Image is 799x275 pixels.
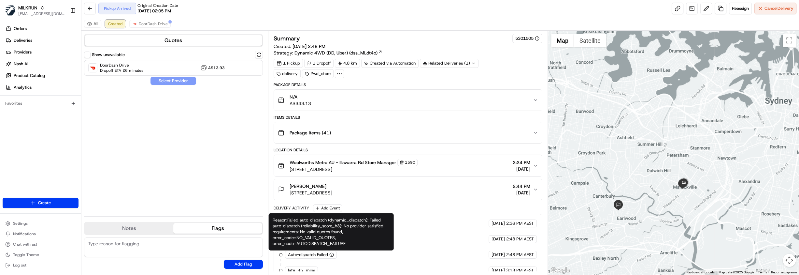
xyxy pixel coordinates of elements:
span: Analytics [14,84,32,90]
span: Created [108,21,122,26]
img: Ben Goodger [7,113,17,123]
button: CancelDelivery [754,3,796,14]
div: Items Details [274,115,542,120]
span: API Documentation [62,146,105,152]
button: Chat with us! [3,240,78,249]
span: Map data ©2025 Google [719,270,754,274]
span: [DATE] 02:05 PM [137,8,171,14]
span: A$343.13 [290,100,311,107]
span: Nash AI [14,61,28,67]
span: Auto-dispatch Failed [288,252,328,258]
button: Log out [3,261,78,270]
span: [DATE] [492,236,505,242]
button: Settings [3,219,78,228]
span: [DATE] [492,221,505,226]
button: Add Event [313,204,342,212]
div: Package Details [274,82,542,87]
span: Toggle Theme [13,252,39,257]
div: We're available if you need us! [29,69,90,74]
img: 1736555255976-a54dd68f-1ca7-489b-9aae-adbdc363a1c4 [13,119,18,124]
button: [EMAIL_ADDRESS][DOMAIN_NAME] [18,11,65,16]
span: N/A [290,94,311,100]
button: MILKRUN [18,5,37,11]
a: Analytics [3,82,81,93]
span: [DATE] [58,101,71,106]
span: Dropoff ETA 26 minutes [100,68,143,73]
a: Created via Automation [361,59,419,68]
div: 4.8 km [335,59,360,68]
button: Woolworths Metro AU - Illawarra Rd Store Manager1590[STREET_ADDRESS]2:24 PM[DATE] [274,155,542,176]
div: 1 Pickup [274,59,303,68]
button: See all [101,84,119,91]
div: 1 [677,176,690,190]
button: Map camera controls [783,254,796,267]
span: A$13.93 [208,65,225,70]
button: Add Flag [224,260,263,269]
span: Pylon [65,162,79,167]
a: Dynamic 4WD (DD, Uber) (dss_MLdt4o) [294,50,382,56]
img: Google [549,266,571,275]
img: 1736555255976-a54dd68f-1ca7-489b-9aae-adbdc363a1c4 [7,62,18,74]
button: Package Items (41) [274,122,542,143]
button: All [84,20,101,28]
button: Flags [173,223,262,234]
span: [DATE] [58,119,71,124]
a: Product Catalog [3,70,81,81]
span: Knowledge Base [13,146,50,152]
a: 📗Knowledge Base [4,143,52,155]
button: Created [105,20,125,28]
button: DoorDash Drive [129,20,171,28]
span: Orders [14,26,27,32]
span: Woolworths Metro AU - Illawarra Rd Store Manager [290,159,396,166]
span: Product Catalog [14,73,45,79]
span: [DATE] [492,252,505,258]
span: Dynamic 4WD (DD, Uber) (dss_MLdt4o) [294,50,378,56]
span: Log out [13,263,26,268]
button: A$13.93 [200,65,225,71]
button: Show satellite imagery [574,34,606,47]
button: Show street map [551,34,574,47]
div: Related Deliveries (1) [420,59,478,68]
span: DoorDash Drive [100,63,143,68]
button: Quotes [85,35,262,46]
button: Toggle fullscreen view [783,34,796,47]
div: Past conversations [7,85,44,90]
img: doordash_logo_v2.png [132,21,137,26]
button: Reassign [729,3,752,14]
img: MILKRUN [5,5,16,16]
label: Show unavailable [92,52,125,58]
a: Nash AI [3,59,81,69]
a: Powered byPylon [46,161,79,167]
span: 2:48 PM AEST [506,252,534,258]
span: [DATE] [513,190,530,196]
button: Keyboard shortcuts [687,270,715,275]
div: Delivery Activity [274,206,309,211]
div: delivery [274,69,301,78]
a: Open this area in Google Maps (opens a new window) [549,266,571,275]
p: Welcome 👋 [7,26,119,37]
img: DoorDash Drive [89,64,97,72]
button: [PERSON_NAME][STREET_ADDRESS]2:44 PM[DATE] [274,179,542,200]
span: Settings [13,221,28,226]
span: Reassign [732,6,749,11]
span: Providers [14,49,32,55]
span: 2:36 PM AEST [506,221,534,226]
span: • [54,101,56,106]
a: Report a map error [771,270,797,274]
a: 💻API Documentation [52,143,107,155]
a: Providers [3,47,81,57]
span: [STREET_ADDRESS] [290,190,332,196]
span: 2:44 PM [513,183,530,190]
span: [DATE] [513,166,530,172]
div: Strategy: [274,50,382,56]
button: Start new chat [111,64,119,72]
span: 3:13 PM AEST [506,267,534,273]
img: Nash [7,7,20,20]
button: 5301505 [515,36,539,41]
div: 1 Dropoff [304,59,334,68]
span: 1590 [405,160,415,165]
div: 💻 [55,146,60,152]
span: Original Creation Date [137,3,178,8]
